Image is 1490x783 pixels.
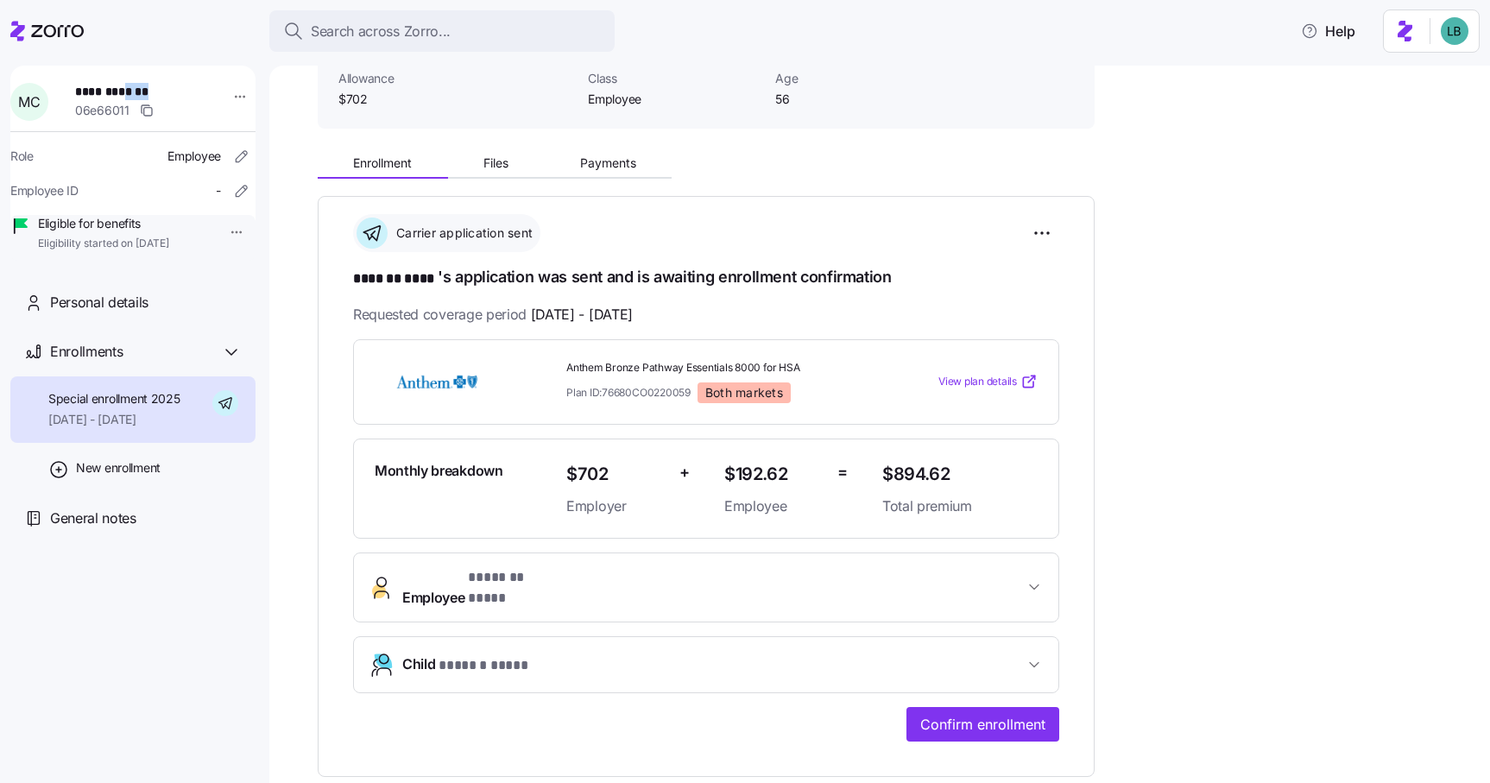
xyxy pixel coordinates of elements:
[353,157,412,169] span: Enrollment
[1441,17,1468,45] img: 55738f7c4ee29e912ff6c7eae6e0401b
[338,91,574,108] span: $702
[566,385,691,400] span: Plan ID: 76680CO0220059
[938,374,1017,390] span: View plan details
[402,567,561,609] span: Employee
[679,460,690,485] span: +
[402,654,528,677] span: Child
[10,148,34,165] span: Role
[338,70,574,87] span: Allowance
[837,460,848,485] span: =
[566,496,666,517] span: Employer
[588,70,761,87] span: Class
[48,390,180,407] span: Special enrollment 2025
[580,157,636,169] span: Payments
[48,411,180,428] span: [DATE] - [DATE]
[566,460,666,489] span: $702
[38,237,169,251] span: Eligibility started on [DATE]
[920,714,1045,735] span: Confirm enrollment
[882,460,1038,489] span: $894.62
[38,215,169,232] span: Eligible for benefits
[311,21,451,42] span: Search across Zorro...
[50,508,136,529] span: General notes
[705,385,783,401] span: Both markets
[75,102,129,119] span: 06e66011
[269,10,615,52] button: Search across Zorro...
[588,91,761,108] span: Employee
[216,182,221,199] span: -
[76,459,161,477] span: New enrollment
[882,496,1038,517] span: Total premium
[353,266,1059,290] h1: 's application was sent and is awaiting enrollment confirmation
[938,373,1038,390] a: View plan details
[10,182,79,199] span: Employee ID
[724,496,824,517] span: Employee
[50,292,148,313] span: Personal details
[724,460,824,489] span: $192.62
[531,304,633,325] span: [DATE] - [DATE]
[1301,21,1355,41] span: Help
[375,362,499,401] img: Anthem
[483,157,508,169] span: Files
[18,95,40,109] span: M C
[906,707,1059,742] button: Confirm enrollment
[375,460,503,482] span: Monthly breakdown
[167,148,221,165] span: Employee
[391,224,533,242] span: Carrier application sent
[566,361,868,376] span: Anthem Bronze Pathway Essentials 8000 for HSA
[353,304,633,325] span: Requested coverage period
[775,70,949,87] span: Age
[775,91,949,108] span: 56
[1287,14,1369,48] button: Help
[50,341,123,363] span: Enrollments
